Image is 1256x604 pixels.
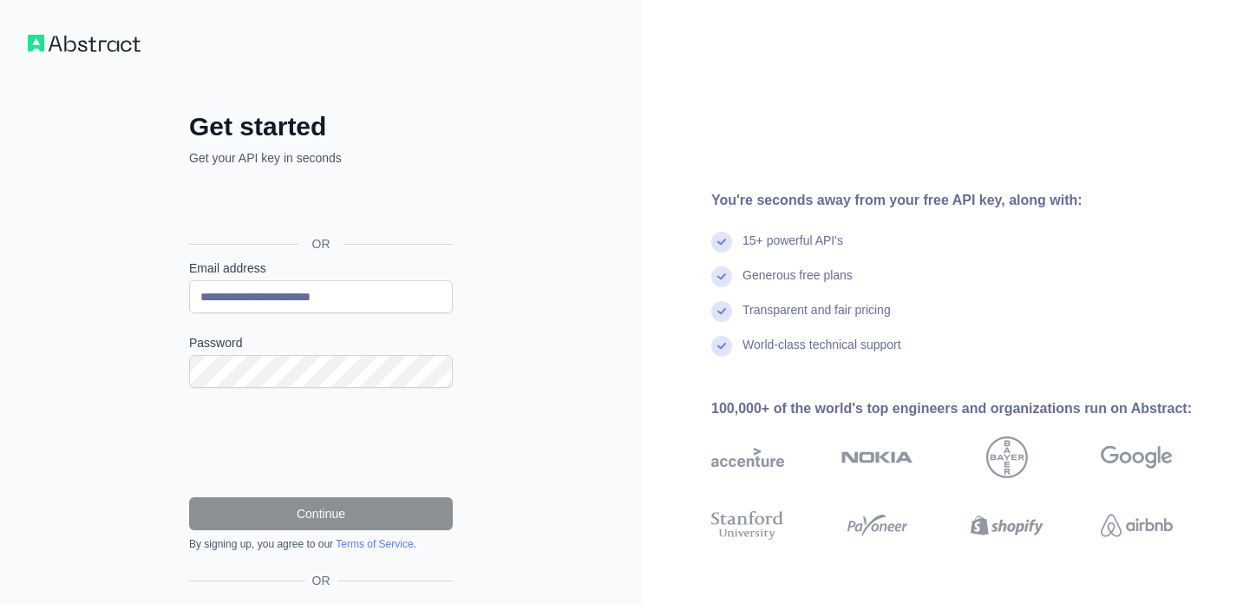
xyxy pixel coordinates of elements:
img: shopify [971,508,1043,544]
iframe: reCAPTCHA [189,409,453,476]
a: Terms of Service [336,538,413,550]
img: check mark [711,301,732,322]
label: Email address [189,259,453,277]
label: Password [189,334,453,351]
div: 100,000+ of the world's top engineers and organizations run on Abstract: [711,398,1228,419]
h2: Get started [189,111,453,142]
img: check mark [711,336,732,357]
img: airbnb [1101,508,1174,544]
img: check mark [711,232,732,253]
div: You're seconds away from your free API key, along with: [711,190,1228,211]
img: stanford university [711,508,784,544]
div: World-class technical support [742,336,901,371]
img: payoneer [841,508,914,544]
div: Transparent and fair pricing [742,301,891,336]
button: Continue [189,497,453,530]
img: google [1101,437,1174,478]
iframe: Sign in with Google Button [180,186,458,224]
span: OR [298,235,344,253]
div: 15+ powerful API's [742,232,843,266]
div: Generous free plans [742,266,853,301]
img: check mark [711,266,732,287]
p: Get your API key in seconds [189,149,453,167]
img: nokia [841,437,914,478]
img: bayer [986,437,1028,478]
span: OR [305,572,337,589]
img: accenture [711,437,784,478]
div: By signing up, you agree to our . [189,537,453,551]
img: Workflow [28,35,141,52]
